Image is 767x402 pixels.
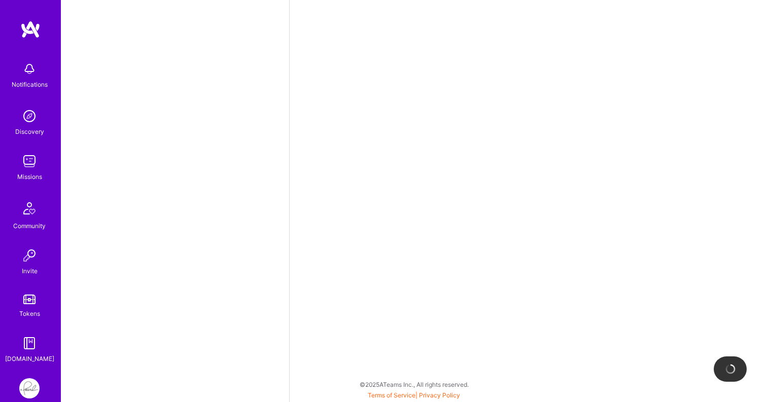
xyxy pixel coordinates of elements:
[5,353,54,364] div: [DOMAIN_NAME]
[19,106,40,126] img: discovery
[23,295,36,304] img: tokens
[15,126,44,137] div: Discovery
[61,372,767,397] div: © 2025 ATeams Inc., All rights reserved.
[19,59,40,79] img: bell
[20,20,41,39] img: logo
[19,151,40,171] img: teamwork
[19,308,40,319] div: Tokens
[13,221,46,231] div: Community
[723,362,737,376] img: loading
[368,391,460,399] span: |
[368,391,415,399] a: Terms of Service
[19,245,40,266] img: Invite
[22,266,38,276] div: Invite
[12,79,48,90] div: Notifications
[19,378,40,398] img: Pearl: MVP Build
[17,196,42,221] img: Community
[17,171,42,182] div: Missions
[419,391,460,399] a: Privacy Policy
[17,378,42,398] a: Pearl: MVP Build
[19,333,40,353] img: guide book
